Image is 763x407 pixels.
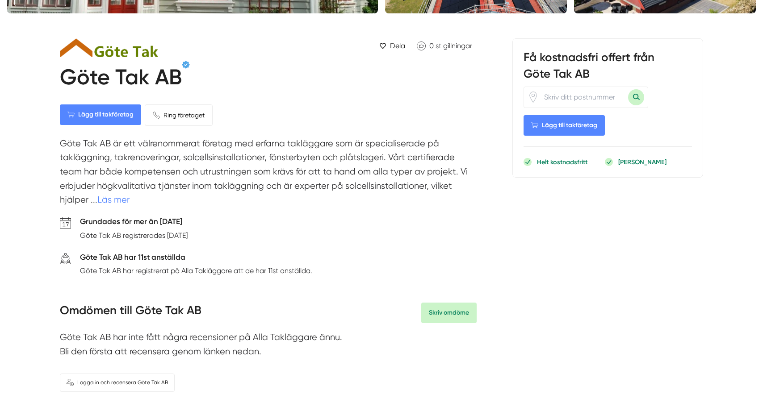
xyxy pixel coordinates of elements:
[524,50,692,86] h3: Få kostnadsfri offert från Göte Tak AB
[77,378,168,387] span: Logga in och recensera Göte Tak AB
[618,158,667,166] p: [PERSON_NAME]
[528,91,539,103] span: Klicka för att använda din position.
[412,38,477,53] a: Klicka för att gilla Göte Tak AB
[628,89,644,105] button: Sök med postnummer
[376,38,409,53] a: Dela
[539,87,628,108] input: Skriv ditt postnummer
[528,91,539,103] svg: Pin / Karta
[80,265,312,276] p: Göte Tak AB har registrerat på Alla Takläggare att de har 11st anställda.
[60,104,141,125] : Lägg till takföretag
[80,230,188,241] p: Göte Tak AB registrerades [DATE]
[97,195,130,205] a: Läs mer
[421,303,477,323] a: Skriv omdöme
[182,61,190,69] span: Verifierat av Erik Voitkevics
[60,330,477,363] p: Göte Tak AB har inte fått några recensioner på Alla Takläggare ännu. Bli den första att recensera...
[60,374,175,392] a: Logga in och recensera Göte Tak AB
[80,216,188,230] h5: Grundades för mer än [DATE]
[537,158,587,166] p: Helt kostnadsfritt
[163,110,205,120] span: Ring företaget
[429,42,434,50] span: 0
[60,38,158,57] img: Logotyp Göte Tak AB
[60,64,182,94] h1: Göte Tak AB
[524,115,605,136] : Lägg till takföretag
[390,40,405,51] span: Dela
[60,303,201,323] h3: Omdömen till Göte Tak AB
[436,42,472,50] span: st gillningar
[145,104,213,126] a: Ring företaget
[80,251,312,266] h5: Göte Tak AB har 11st anställda
[60,137,477,212] p: Göte Tak AB är ett välrenommerat företag med erfarna takläggare som är specialiserade på takläggn...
